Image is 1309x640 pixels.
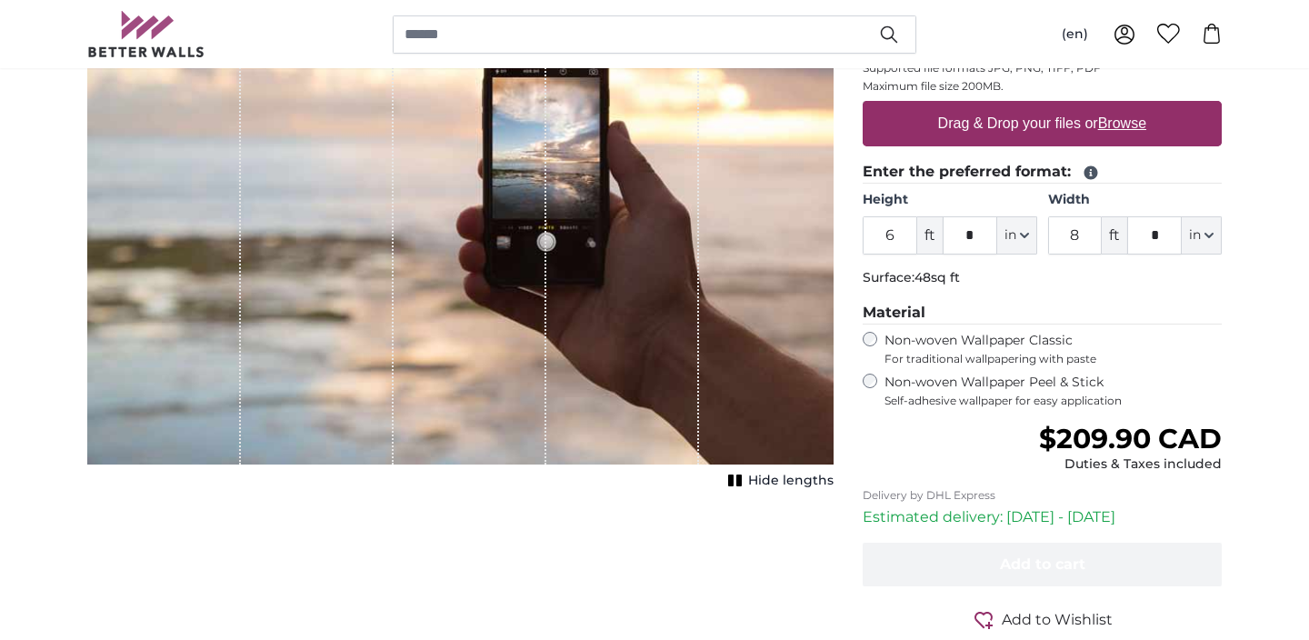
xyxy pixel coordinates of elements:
[87,11,205,57] img: Betterwalls
[863,79,1222,94] p: Maximum file size 200MB.
[863,543,1222,586] button: Add to cart
[1189,226,1201,245] span: in
[884,374,1222,408] label: Non-woven Wallpaper Peel & Stick
[884,352,1222,366] span: For traditional wallpapering with paste
[723,468,834,494] button: Hide lengths
[917,216,943,255] span: ft
[863,506,1222,528] p: Estimated delivery: [DATE] - [DATE]
[1098,115,1146,131] u: Browse
[914,269,960,285] span: 48sq ft
[863,191,1036,209] label: Height
[884,394,1222,408] span: Self-adhesive wallpaper for easy application
[863,608,1222,631] button: Add to Wishlist
[1000,555,1085,573] span: Add to cart
[863,161,1222,184] legend: Enter the preferred format:
[1102,216,1127,255] span: ft
[1048,191,1222,209] label: Width
[1002,609,1113,631] span: Add to Wishlist
[1039,455,1222,474] div: Duties & Taxes included
[1039,422,1222,455] span: $209.90 CAD
[748,472,834,490] span: Hide lengths
[1047,18,1103,51] button: (en)
[863,61,1222,75] p: Supported file formats JPG, PNG, TIFF, PDF
[931,105,1154,142] label: Drag & Drop your files or
[884,332,1222,366] label: Non-woven Wallpaper Classic
[863,269,1222,287] p: Surface:
[1004,226,1016,245] span: in
[997,216,1037,255] button: in
[863,302,1222,325] legend: Material
[863,488,1222,503] p: Delivery by DHL Express
[1182,216,1222,255] button: in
